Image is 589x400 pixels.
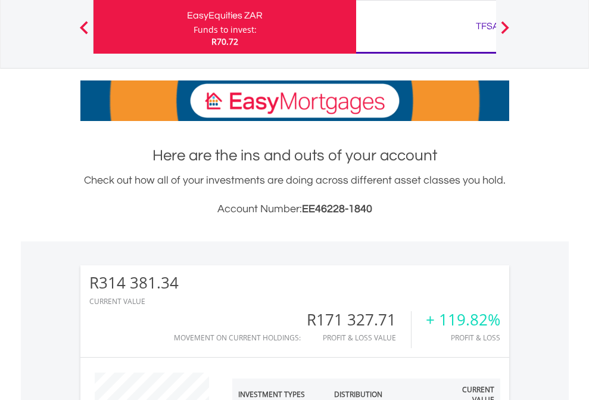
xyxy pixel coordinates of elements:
[80,80,509,121] img: EasyMortage Promotion Banner
[307,334,411,342] div: Profit & Loss Value
[493,27,517,39] button: Next
[211,36,238,47] span: R70.72
[334,389,382,399] div: Distribution
[80,172,509,218] div: Check out how all of your investments are doing across different asset classes you hold.
[426,311,500,328] div: + 119.82%
[302,203,372,215] span: EE46228-1840
[89,274,179,292] div: R314 381.34
[194,24,257,36] div: Funds to invest:
[72,27,96,39] button: Previous
[307,311,411,328] div: R171 327.71
[89,297,179,305] div: CURRENT VALUE
[80,201,509,218] h3: Account Number:
[80,145,509,166] h1: Here are the ins and outs of your account
[174,334,301,342] div: Movement on Current Holdings:
[426,334,500,342] div: Profit & Loss
[101,7,349,24] div: EasyEquities ZAR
